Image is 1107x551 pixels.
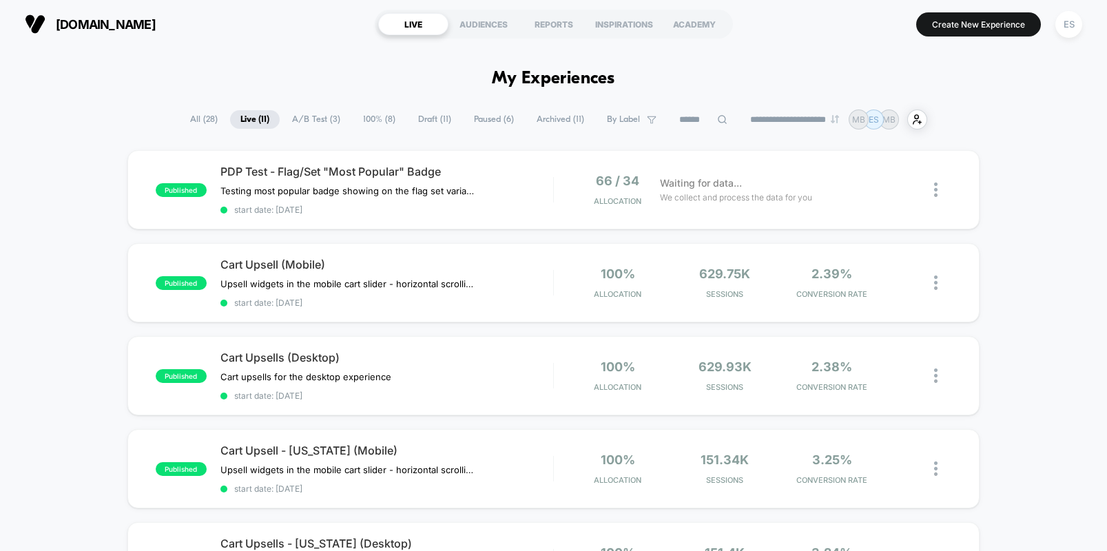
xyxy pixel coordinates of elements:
span: [DOMAIN_NAME] [56,17,156,32]
span: Cart Upsells - [US_STATE] (Desktop) [220,537,553,550]
button: Create New Experience [916,12,1041,37]
span: 100% [601,453,635,467]
span: PDP Test - Flag/Set "Most Popular" Badge [220,165,553,178]
p: MB [852,114,865,125]
span: A/B Test ( 3 ) [282,110,351,129]
span: Draft ( 11 ) [408,110,462,129]
div: INSPIRATIONS [589,13,659,35]
img: close [934,368,938,383]
span: Waiting for data... [660,176,742,191]
div: LIVE [378,13,448,35]
img: Visually logo [25,14,45,34]
h1: My Experiences [492,69,615,89]
div: AUDIENCES [448,13,519,35]
span: 151.34k [701,453,749,467]
span: Archived ( 11 ) [526,110,594,129]
span: Allocation [594,289,641,299]
img: close [934,275,938,290]
span: 100% [601,267,635,281]
span: 629.75k [699,267,750,281]
span: Cart Upsells (Desktop) [220,351,553,364]
span: start date: [DATE] [220,391,553,401]
span: start date: [DATE] [220,484,553,494]
div: ACADEMY [659,13,730,35]
span: Live ( 11 ) [230,110,280,129]
span: Allocation [594,382,641,392]
span: published [156,276,207,290]
span: Cart Upsell (Mobile) [220,258,553,271]
span: start date: [DATE] [220,205,553,215]
span: Cart Upsell - [US_STATE] (Mobile) [220,444,553,457]
span: published [156,369,207,383]
span: 66 / 34 [596,174,639,188]
span: CONVERSION RATE [782,289,882,299]
span: Allocation [594,196,641,206]
span: All ( 28 ) [180,110,228,129]
button: [DOMAIN_NAME] [21,13,160,35]
span: Sessions [675,475,775,485]
span: Sessions [675,289,775,299]
span: CONVERSION RATE [782,382,882,392]
span: Upsell widgets in the mobile cart slider - horizontal scrolling products [220,278,476,289]
span: Sessions [675,382,775,392]
span: 629.93k [699,360,752,374]
span: Paused ( 6 ) [464,110,524,129]
span: published [156,462,207,476]
p: ES [869,114,879,125]
div: REPORTS [519,13,589,35]
span: Upsell widgets in the mobile cart slider - horizontal scrolling products. Adds [US_STATE] product... [220,464,476,475]
button: ES [1051,10,1086,39]
span: We collect and process the data for you [660,191,812,204]
span: start date: [DATE] [220,298,553,308]
span: By Label [607,114,640,125]
img: close [934,461,938,476]
span: CONVERSION RATE [782,475,882,485]
span: 2.39% [811,267,852,281]
img: end [831,115,839,123]
p: MB [882,114,896,125]
span: 3.25% [812,453,852,467]
span: published [156,183,207,197]
span: 100% [601,360,635,374]
span: 100% ( 8 ) [353,110,406,129]
span: Allocation [594,475,641,485]
span: Cart upsells for the desktop experience [220,371,391,382]
img: close [934,183,938,197]
span: Testing most popular badge showing on the flag set variant with "best value" and "bundle and save" [220,185,476,196]
span: 2.38% [811,360,852,374]
div: ES [1055,11,1082,38]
